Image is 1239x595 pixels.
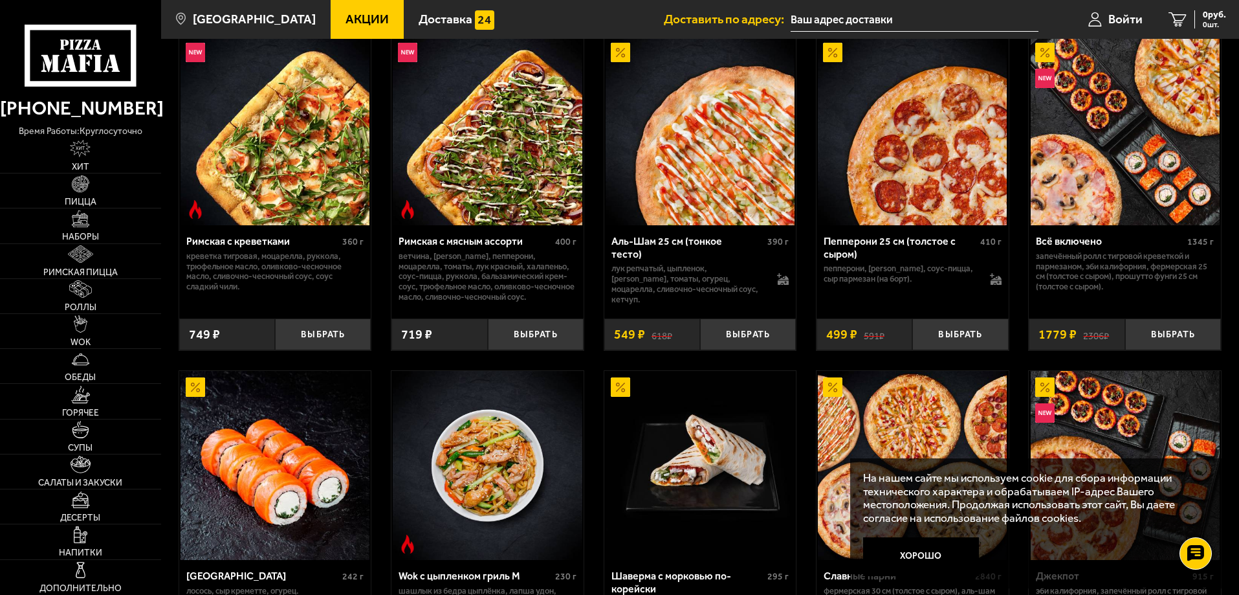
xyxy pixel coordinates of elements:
img: Пепперони 25 см (толстое с сыром) [818,36,1007,225]
img: Акционный [611,377,630,397]
a: АкционныйШаверма с морковью по-корейски [604,371,796,560]
img: Острое блюдо [398,535,417,554]
span: 390 г [767,236,789,247]
img: Акционный [1035,377,1055,397]
a: НовинкаОстрое блюдоРимская с мясным ассорти [391,36,584,225]
div: Римская с мясным ассорти [399,235,552,247]
img: Филадельфия [181,371,369,560]
img: Акционный [611,43,630,62]
img: Шаверма с морковью по-корейски [606,371,795,560]
span: 1779 ₽ [1038,328,1077,341]
span: 295 г [767,571,789,582]
img: Новинка [1035,403,1055,423]
div: [GEOGRAPHIC_DATA] [186,570,340,582]
span: 400 г [555,236,576,247]
input: Ваш адрес доставки [791,8,1038,32]
button: Выбрать [700,319,796,350]
span: Доставить по адресу: [664,13,791,25]
span: 719 ₽ [401,328,432,341]
button: Выбрать [912,319,1008,350]
button: Выбрать [1125,319,1221,350]
span: Хит [72,163,89,172]
p: Запечённый ролл с тигровой креветкой и пармезаном, Эби Калифорния, Фермерская 25 см (толстое с сы... [1036,251,1214,293]
s: 591 ₽ [864,328,884,341]
span: Дополнительно [39,584,122,593]
span: 230 г [555,571,576,582]
span: Наборы [62,232,99,241]
span: Роллы [65,303,96,312]
span: 1345 г [1187,236,1214,247]
span: 242 г [342,571,364,582]
span: Римская пицца [43,268,118,277]
p: ветчина, [PERSON_NAME], пепперони, моцарелла, томаты, лук красный, халапеньо, соус-пицца, руккола... [399,251,576,303]
div: Аль-Шам 25 см (тонкое тесто) [611,235,765,260]
img: Аль-Шам 25 см (тонкое тесто) [606,36,795,225]
img: Новинка [186,43,205,62]
div: Всё включено [1036,235,1184,247]
img: Римская с мясным ассорти [393,36,582,225]
a: Острое блюдоWok с цыпленком гриль M [391,371,584,560]
span: Супы [68,443,93,453]
p: креветка тигровая, моцарелла, руккола, трюфельное масло, оливково-чесночное масло, сливочно-чесно... [186,251,364,293]
img: Новинка [398,43,417,62]
a: АкционныйСлавные парни [817,371,1009,560]
a: АкционныйНовинкаВсё включено [1029,36,1221,225]
img: Славные парни [818,371,1007,560]
div: Шаверма с морковью по-корейски [611,570,765,594]
button: Выбрать [275,319,371,350]
img: Акционный [823,43,842,62]
span: 749 ₽ [189,328,220,341]
span: Войти [1108,13,1143,25]
img: Острое блюдо [398,200,417,219]
span: Десерты [60,513,100,522]
span: 499 ₽ [826,328,857,341]
span: Салаты и закуски [38,478,122,488]
img: Wok с цыпленком гриль M [393,371,582,560]
span: 410 г [980,236,1002,247]
span: Пицца [65,197,96,207]
span: Доставка [419,13,472,25]
p: На нашем сайте мы используем cookie для сбора информации технического характера и обрабатываем IP... [863,471,1201,525]
button: Выбрать [488,319,584,350]
div: Славные парни [824,570,972,582]
a: АкционныйФиладельфия [179,371,371,560]
img: 15daf4d41897b9f0e9f617042186c801.svg [475,10,494,30]
img: Римская с креветками [181,36,369,225]
img: Всё включено [1031,36,1220,225]
span: Обеды [65,373,96,382]
button: Хорошо [863,537,980,576]
span: [GEOGRAPHIC_DATA] [193,13,316,25]
a: НовинкаОстрое блюдоРимская с креветками [179,36,371,225]
span: Горячее [62,409,99,418]
img: Акционный [1035,43,1055,62]
span: 0 руб. [1203,10,1226,19]
div: Римская с креветками [186,235,340,247]
img: Акционный [823,377,842,397]
a: АкционныйНовинкаДжекпот [1029,371,1221,560]
span: 360 г [342,236,364,247]
span: Акции [345,13,389,25]
p: лук репчатый, цыпленок, [PERSON_NAME], томаты, огурец, моцарелла, сливочно-чесночный соус, кетчуп. [611,264,765,305]
span: WOK [71,338,91,347]
span: Напитки [59,548,102,557]
span: 549 ₽ [614,328,645,341]
a: АкционныйАль-Шам 25 см (тонкое тесто) [604,36,796,225]
img: Акционный [186,377,205,397]
div: Пепперони 25 см (толстое с сыром) [824,235,977,260]
img: Джекпот [1031,371,1220,560]
img: Новинка [1035,69,1055,88]
p: пепперони, [PERSON_NAME], соус-пицца, сыр пармезан (на борт). [824,264,977,284]
span: 0 шт. [1203,21,1226,28]
s: 618 ₽ [652,328,672,341]
a: АкционныйПепперони 25 см (толстое с сыром) [817,36,1009,225]
s: 2306 ₽ [1083,328,1109,341]
div: Wok с цыпленком гриль M [399,570,552,582]
img: Острое блюдо [186,200,205,219]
